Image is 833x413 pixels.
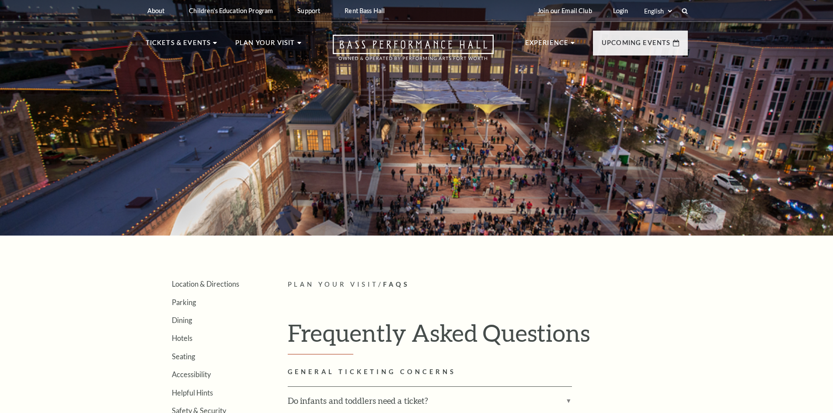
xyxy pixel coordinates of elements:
p: Rent Bass Hall [345,7,385,14]
span: Plan Your Visit [288,281,379,288]
a: Hotels [172,334,192,342]
p: Tickets & Events [146,38,211,53]
h2: GENERAL TICKETING CONCERNS [288,367,688,378]
a: Parking [172,298,196,306]
p: Support [297,7,320,14]
p: Children's Education Program [189,7,273,14]
a: Accessibility [172,370,211,378]
a: Seating [172,352,195,361]
a: Dining [172,316,192,324]
p: Upcoming Events [602,38,671,53]
select: Select: [642,7,673,15]
h1: Frequently Asked Questions [288,319,688,354]
p: About [147,7,165,14]
a: Helpful Hints [172,389,213,397]
a: Location & Directions [172,280,239,288]
p: / [288,279,688,290]
p: Plan Your Visit [235,38,295,53]
span: FAQs [383,281,410,288]
p: Experience [525,38,569,53]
